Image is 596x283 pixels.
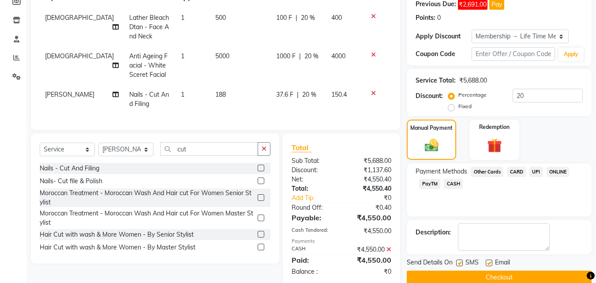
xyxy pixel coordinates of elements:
span: 5000 [215,52,229,60]
div: ₹4,550.40 [341,175,398,184]
div: ₹4,550.00 [341,245,398,254]
div: ₹1,137.60 [341,166,398,175]
span: | [299,52,301,61]
span: 20 % [302,90,316,99]
div: Coupon Code [416,49,471,59]
span: 4000 [331,52,345,60]
span: 150.4 [331,91,347,98]
span: Send Details On [407,258,453,269]
div: Sub Total: [285,156,341,166]
div: Nails- Cut file & Polish [40,177,102,186]
div: Net: [285,175,341,184]
div: Payable: [285,212,341,223]
div: Balance : [285,267,341,276]
div: Moroccan Treatment - Moroccan Wash And Hair cut For Women Master Stylist [40,209,254,227]
span: Email [495,258,510,269]
span: 188 [215,91,226,98]
span: CARD [507,167,526,177]
span: Nails - Cut And Filing [129,91,169,108]
div: Apply Discount [416,32,471,41]
span: [DEMOGRAPHIC_DATA] [45,14,114,22]
div: 0 [437,13,441,23]
div: ₹4,550.00 [341,226,398,236]
a: Add Tip [285,193,351,203]
div: Round Off: [285,203,341,212]
span: 1 [181,14,184,22]
img: _gift.svg [483,136,506,155]
span: CASH [444,179,463,189]
span: Lather Bleach Dtan - Face And Neck [129,14,169,40]
span: [PERSON_NAME] [45,91,94,98]
span: 20 % [304,52,319,61]
div: Hair Cut with wash & More Women - By Master Stylist [40,243,195,252]
span: 1 [181,91,184,98]
div: Total: [285,184,341,193]
div: Payments [292,238,391,245]
label: Redemption [479,123,510,131]
span: 1000 F [276,52,296,61]
div: ₹4,550.40 [341,184,398,193]
span: 500 [215,14,226,22]
span: | [297,90,299,99]
label: Manual Payment [410,124,453,132]
div: ₹5,688.00 [341,156,398,166]
div: ₹4,550.00 [341,255,398,265]
div: ₹4,550.00 [341,212,398,223]
span: SMS [465,258,479,269]
div: Cash Tendered: [285,226,341,236]
span: UPI [529,167,543,177]
div: Moroccan Treatment - Moroccan Wash And Hair cut For Women Senior Stylist [40,189,254,207]
div: Nails - Cut And Filing [40,164,99,173]
span: Other Cards [471,167,503,177]
input: Search or Scan [160,142,258,156]
label: Percentage [458,91,487,99]
span: Payment Methods [416,167,467,176]
div: ₹0 [341,267,398,276]
span: ONLINE [547,167,570,177]
div: Description: [416,228,451,237]
div: ₹0.40 [341,203,398,212]
div: ₹0 [351,193,398,203]
span: [DEMOGRAPHIC_DATA] [45,52,114,60]
span: PayTM [419,179,440,189]
span: 37.6 F [276,90,293,99]
div: ₹5,688.00 [459,76,487,85]
span: 20 % [301,13,315,23]
div: Service Total: [416,76,456,85]
span: Total [292,143,312,152]
div: CASH [285,245,341,254]
div: Paid: [285,255,341,265]
span: 100 F [276,13,292,23]
span: | [296,13,297,23]
div: Hair Cut with wash & More Women - By Senior Stylist [40,230,194,239]
div: Points: [416,13,435,23]
div: Discount: [285,166,341,175]
button: Apply [559,48,584,61]
span: Anti Ageing Facial - White Sceret Facial [129,52,168,79]
img: _cash.svg [420,137,443,153]
label: Fixed [458,102,472,110]
input: Enter Offer / Coupon Code [472,47,555,61]
span: 1 [181,52,184,60]
span: 400 [331,14,342,22]
div: Discount: [416,91,443,101]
